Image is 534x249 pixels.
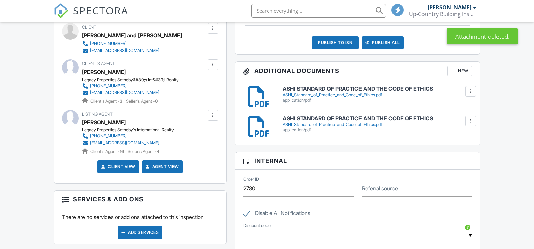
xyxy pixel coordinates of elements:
[54,191,226,208] h3: Services & Add ons
[312,36,359,49] div: Publish to ISN
[120,99,122,104] strong: 3
[54,3,68,18] img: The Best Home Inspection Software - Spectora
[90,83,127,89] div: [PHONE_NUMBER]
[283,116,472,133] a: ASHI STANDARD OF PRACTICE AND THE CODE OF ETHICS ASHI_Standard_of_Practice_and_Code_of_Ethics.pdf...
[118,226,162,239] div: Add Services
[126,99,158,104] span: Seller's Agent -
[82,127,174,133] div: Legacy Properties Sotheby's International Realty
[82,77,179,83] div: Legacy Properties Sotheby&#39;s Int&#39;l Realty
[120,149,124,154] strong: 16
[90,90,159,95] div: [EMAIL_ADDRESS][DOMAIN_NAME]
[82,61,115,66] span: Client's Agent
[82,89,173,96] a: [EMAIL_ADDRESS][DOMAIN_NAME]
[90,48,159,53] div: [EMAIL_ADDRESS][DOMAIN_NAME]
[54,208,226,244] div: There are no services or add ons attached to this inspection
[243,210,310,218] label: Disable All Notifications
[251,4,386,18] input: Search everything...
[235,62,480,81] h3: Additional Documents
[283,116,472,122] h6: ASHI STANDARD OF PRACTICE AND THE CODE OF ETHICS
[82,83,173,89] a: [PHONE_NUMBER]
[90,99,123,104] span: Client's Agent -
[54,9,128,23] a: SPECTORA
[82,133,168,139] a: [PHONE_NUMBER]
[82,139,168,146] a: [EMAIL_ADDRESS][DOMAIN_NAME]
[283,92,472,98] div: ASHI_Standard_of_Practice_and_Code_of_Ethics.pdf
[235,152,480,170] h3: Internal
[155,99,158,104] strong: 0
[82,47,177,54] a: [EMAIL_ADDRESS][DOMAIN_NAME]
[82,30,182,40] div: [PERSON_NAME] and [PERSON_NAME]
[82,117,126,127] a: [PERSON_NAME]
[283,86,472,92] h6: ASHI STANDARD OF PRACTICE AND THE CODE OF ETHICS
[82,67,126,77] a: [PERSON_NAME]
[90,41,127,46] div: [PHONE_NUMBER]
[73,3,128,18] span: SPECTORA
[82,40,177,47] a: [PHONE_NUMBER]
[409,11,476,18] div: Up-Country Building Inspectors, Inc.
[90,140,159,146] div: [EMAIL_ADDRESS][DOMAIN_NAME]
[243,223,271,229] label: Discount code
[362,185,398,192] label: Referral source
[283,127,472,133] div: application/pdf
[100,163,135,170] a: Client View
[82,25,96,30] span: Client
[283,98,472,103] div: application/pdf
[428,4,471,11] div: [PERSON_NAME]
[362,36,404,49] div: Publish All
[447,66,472,76] div: New
[243,176,259,182] label: Order ID
[157,149,159,154] strong: 4
[144,163,179,170] a: Agent View
[90,149,125,154] span: Client's Agent -
[128,149,159,154] span: Seller's Agent -
[90,133,127,139] div: [PHONE_NUMBER]
[82,112,113,117] span: Listing Agent
[283,86,472,103] a: ASHI STANDARD OF PRACTICE AND THE CODE OF ETHICS ASHI_Standard_of_Practice_and_Code_of_Ethics.pdf...
[283,122,472,127] div: ASHI_Standard_of_Practice_and_Code_of_Ethics.pdf
[447,28,518,44] div: Attachment deleted.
